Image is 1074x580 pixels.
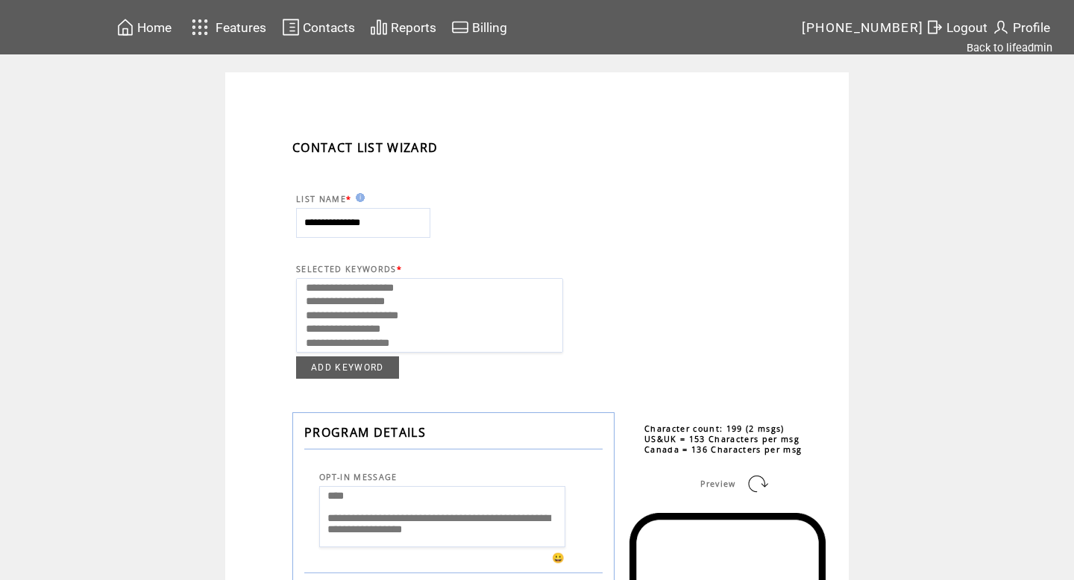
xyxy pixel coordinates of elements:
[967,41,1052,54] a: Back to lifeadmin
[296,356,399,379] a: ADD KEYWORD
[368,16,439,39] a: Reports
[391,20,436,35] span: Reports
[802,20,924,35] span: [PHONE_NUMBER]
[296,194,346,204] span: LIST NAME
[644,444,802,455] span: Canada = 136 Characters per msg
[992,18,1010,37] img: profile.svg
[449,16,509,39] a: Billing
[304,424,426,441] span: PROGRAM DETAILS
[472,20,507,35] span: Billing
[700,479,735,489] span: Preview
[351,193,365,202] img: help.gif
[292,139,438,156] span: CONTACT LIST WIZARD
[114,16,174,39] a: Home
[296,264,397,274] span: SELECTED KEYWORDS
[282,18,300,37] img: contacts.svg
[990,16,1052,39] a: Profile
[185,13,269,42] a: Features
[319,472,398,482] span: OPT-IN MESSAGE
[644,423,785,434] span: Character count: 199 (2 msgs)
[370,18,388,37] img: chart.svg
[116,18,134,37] img: home.svg
[1013,20,1050,35] span: Profile
[303,20,355,35] span: Contacts
[923,16,990,39] a: Logout
[137,20,172,35] span: Home
[187,15,213,40] img: features.svg
[946,20,987,35] span: Logout
[280,16,357,39] a: Contacts
[552,551,565,564] span: 😀
[926,18,943,37] img: exit.svg
[216,20,266,35] span: Features
[451,18,469,37] img: creidtcard.svg
[644,434,800,444] span: US&UK = 153 Characters per msg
